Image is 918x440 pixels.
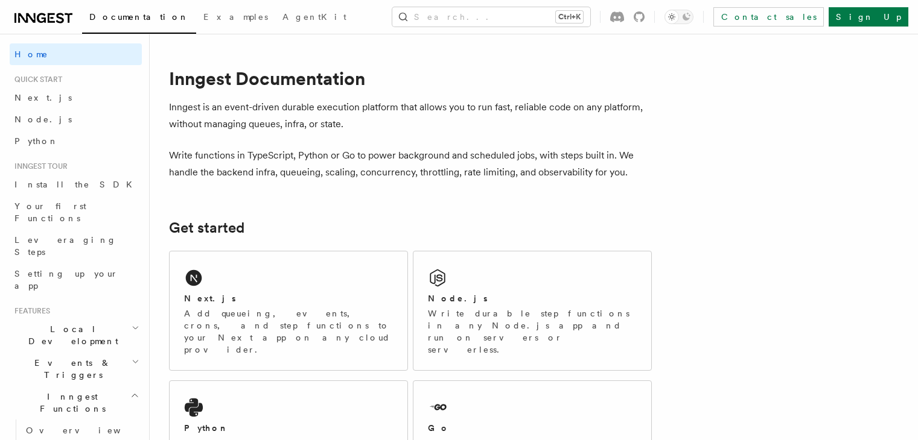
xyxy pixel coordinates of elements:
a: Get started [169,219,244,236]
a: Next.jsAdd queueing, events, crons, and step functions to your Next app on any cloud provider. [169,251,408,371]
span: Node.js [14,115,72,124]
h2: Next.js [184,292,236,304]
button: Local Development [10,318,142,352]
h1: Inngest Documentation [169,68,652,89]
h2: Node.js [428,292,488,304]
h2: Python [184,422,229,434]
a: Next.js [10,87,142,108]
span: Quick start [10,75,62,84]
h2: Go [428,422,450,434]
a: Documentation [82,4,196,34]
span: Local Development [10,323,132,347]
p: Inngest is an event-driven durable execution platform that allows you to run fast, reliable code ... [169,99,652,133]
a: AgentKit [275,4,354,33]
p: Write functions in TypeScript, Python or Go to power background and scheduled jobs, with steps bu... [169,147,652,181]
span: Home [14,48,48,60]
a: Contact sales [713,7,824,27]
span: Events & Triggers [10,357,132,381]
a: Leveraging Steps [10,229,142,263]
span: AgentKit [282,12,346,22]
span: Overview [26,426,150,435]
span: Documentation [89,12,189,22]
button: Search...Ctrl+K [392,7,590,27]
span: Leveraging Steps [14,235,116,257]
span: Install the SDK [14,180,139,189]
span: Python [14,136,59,146]
button: Events & Triggers [10,352,142,386]
a: Node.jsWrite durable step functions in any Node.js app and run on servers or serverless. [413,251,652,371]
a: Python [10,130,142,152]
span: Your first Functions [14,201,86,223]
button: Inngest Functions [10,386,142,420]
a: Home [10,43,142,65]
a: Sign Up [829,7,908,27]
span: Inngest Functions [10,391,130,415]
a: Your first Functions [10,195,142,229]
span: Setting up your app [14,269,118,291]
p: Write durable step functions in any Node.js app and run on servers or serverless. [428,307,637,356]
a: Setting up your app [10,263,142,297]
button: Toggle dark mode [665,10,693,24]
p: Add queueing, events, crons, and step functions to your Next app on any cloud provider. [184,307,393,356]
a: Install the SDK [10,174,142,195]
a: Examples [196,4,275,33]
kbd: Ctrl+K [556,11,583,23]
span: Features [10,306,50,316]
span: Inngest tour [10,162,68,171]
a: Node.js [10,108,142,130]
span: Examples [203,12,268,22]
span: Next.js [14,93,72,102]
